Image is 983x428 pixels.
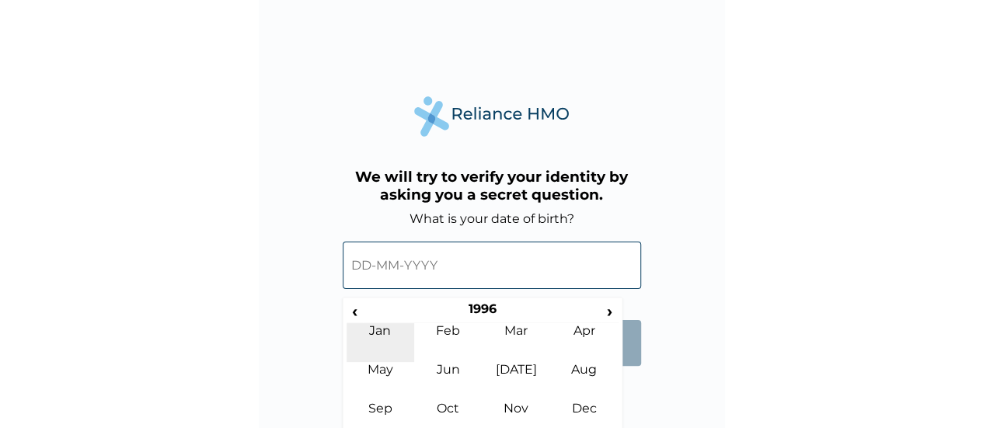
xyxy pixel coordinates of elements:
span: ‹ [347,301,363,321]
td: Aug [550,362,619,401]
td: [DATE] [483,362,551,401]
td: Jun [414,362,483,401]
td: May [347,362,415,401]
h3: We will try to verify your identity by asking you a secret question. [343,168,641,204]
td: Jan [347,323,415,362]
th: 1996 [363,301,601,323]
img: Reliance Health's Logo [414,96,570,136]
td: Mar [483,323,551,362]
label: What is your date of birth? [410,211,574,226]
td: Apr [550,323,619,362]
input: DD-MM-YYYY [343,242,641,289]
td: Feb [414,323,483,362]
span: › [601,301,619,321]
